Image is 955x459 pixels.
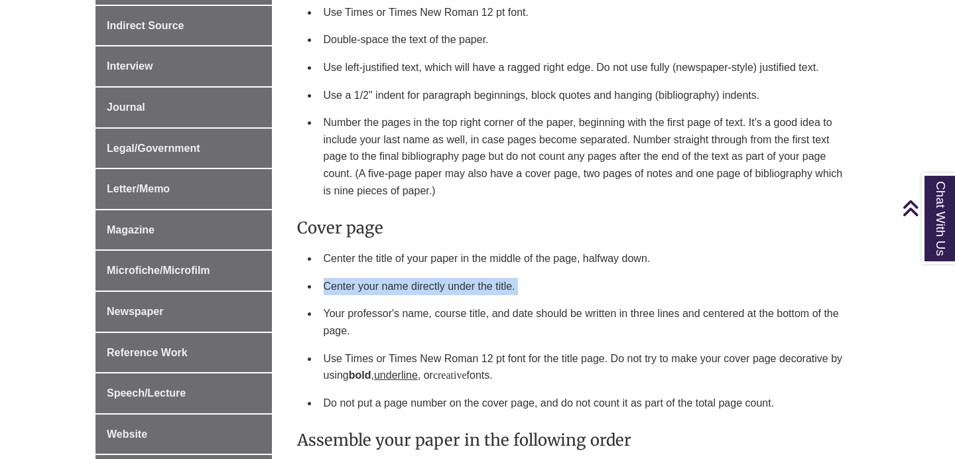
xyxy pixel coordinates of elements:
span: Legal/Government [107,143,200,154]
h3: Assemble your paper in the following order [297,430,855,450]
a: Indirect Source [95,6,272,46]
span: Indirect Source [107,20,184,31]
a: Legal/Government [95,129,272,168]
span: Journal [107,101,145,113]
span: Website [107,428,147,440]
a: Journal [95,88,272,127]
li: Use a 1/2" indent for paragraph beginnings, block quotes and hanging (bibliography) indents. [318,82,855,109]
a: Interview [95,46,272,86]
a: Newspaper [95,292,272,332]
li: Number the pages in the top right corner of the paper, beginning with the first page of text. It'... [318,109,855,204]
li: Center the title of your paper in the middle of the page, halfway down. [318,245,855,273]
h3: Cover page [297,218,855,238]
li: Center your name directly under the title. [318,273,855,300]
li: Do not put a page number on the cover page, and do not count it as part of the total page count. [318,389,855,417]
span: Magazine [107,224,155,235]
a: Back to Top [902,199,952,217]
span: underline [374,369,418,381]
a: Reference Work [95,333,272,373]
a: Website [95,415,272,454]
span: Newspaper [107,306,163,317]
a: Magazine [95,210,272,250]
li: Your professor's name, course title, and date should be written in three lines and centered at th... [318,300,855,344]
strong: bold [349,369,371,381]
span: Speech/Lecture [107,387,186,399]
span: creative [433,369,467,381]
li: Use left-justified text, which will have a ragged right edge. Do not use fully (newspaper-style) ... [318,54,855,82]
a: Microfiche/Microfilm [95,251,272,291]
a: Speech/Lecture [95,373,272,413]
span: Microfiche/Microfilm [107,265,210,276]
span: Letter/Memo [107,183,170,194]
span: Reference Work [107,347,188,358]
a: Letter/Memo [95,169,272,209]
span: Interview [107,60,153,72]
li: Double-space the text of the paper. [318,26,855,54]
li: Use Times or Times New Roman 12 pt font for the title page. Do not try to make your cover page de... [318,345,855,389]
